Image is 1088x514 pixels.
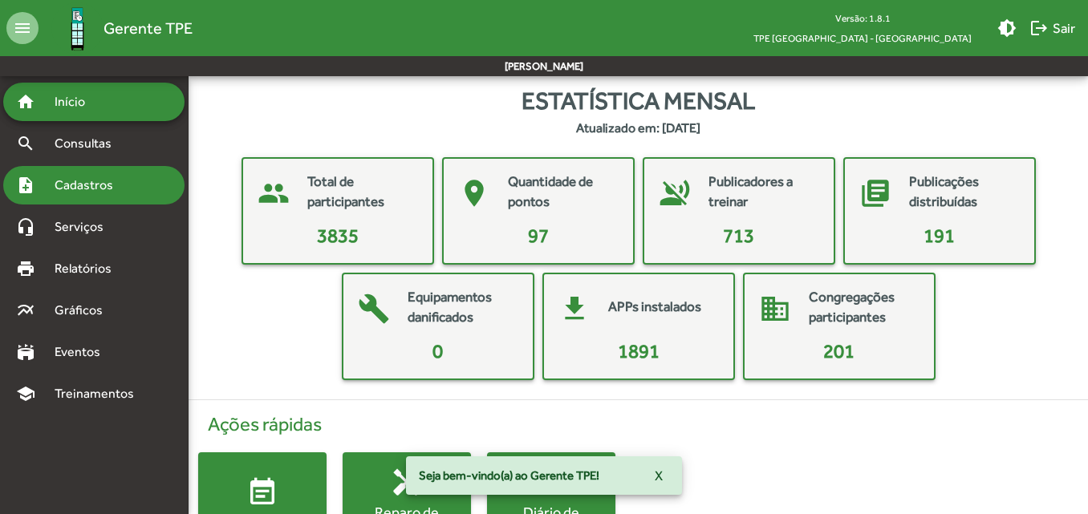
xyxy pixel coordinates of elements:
[51,2,104,55] img: Logo
[450,169,498,217] mat-icon: place
[909,172,1018,212] mat-card-title: Publicações distribuídas
[45,384,153,403] span: Treinamentos
[16,259,35,278] mat-icon: print
[432,340,443,362] span: 0
[618,340,660,362] span: 1891
[997,18,1017,38] mat-icon: brightness_medium
[104,15,193,41] span: Gerente TPE
[307,172,416,212] mat-card-title: Total de participantes
[550,285,599,333] mat-icon: get_app
[45,92,108,111] span: Início
[246,476,278,508] mat-icon: event_note
[1029,14,1075,42] span: Sair
[250,169,298,217] mat-icon: people
[1029,18,1049,38] mat-icon: logout
[723,225,754,246] span: 713
[45,259,132,278] span: Relatórios
[16,342,35,362] mat-icon: stadium
[350,285,398,333] mat-icon: build
[851,169,899,217] mat-icon: library_books
[522,83,755,119] span: Estatística mensal
[642,461,676,490] button: X
[528,225,549,246] span: 97
[751,285,799,333] mat-icon: domain
[508,172,617,212] mat-card-title: Quantidade de pontos
[655,461,663,490] span: X
[1023,14,1082,42] button: Sair
[16,384,35,403] mat-icon: school
[39,2,193,55] a: Gerente TPE
[16,217,35,237] mat-icon: headset_mic
[651,169,699,217] mat-icon: voice_over_off
[809,287,918,328] mat-card-title: Congregações participantes
[608,297,701,318] mat-card-title: APPs instalados
[16,176,35,195] mat-icon: note_add
[408,287,517,328] mat-card-title: Equipamentos danificados
[45,134,132,153] span: Consultas
[45,342,122,362] span: Eventos
[741,8,984,28] div: Versão: 1.8.1
[924,225,955,246] span: 191
[16,301,35,320] mat-icon: multiline_chart
[45,301,124,320] span: Gráficos
[576,119,700,138] strong: Atualizado em: [DATE]
[6,12,39,44] mat-icon: menu
[419,467,599,484] span: Seja bem-vindo(a) ao Gerente TPE!
[823,340,855,362] span: 201
[741,28,984,48] span: TPE [GEOGRAPHIC_DATA] - [GEOGRAPHIC_DATA]
[16,134,35,153] mat-icon: search
[45,176,134,195] span: Cadastros
[317,225,359,246] span: 3835
[708,172,818,212] mat-card-title: Publicadores a treinar
[16,92,35,111] mat-icon: home
[45,217,125,237] span: Serviços
[198,413,1078,436] h4: Ações rápidas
